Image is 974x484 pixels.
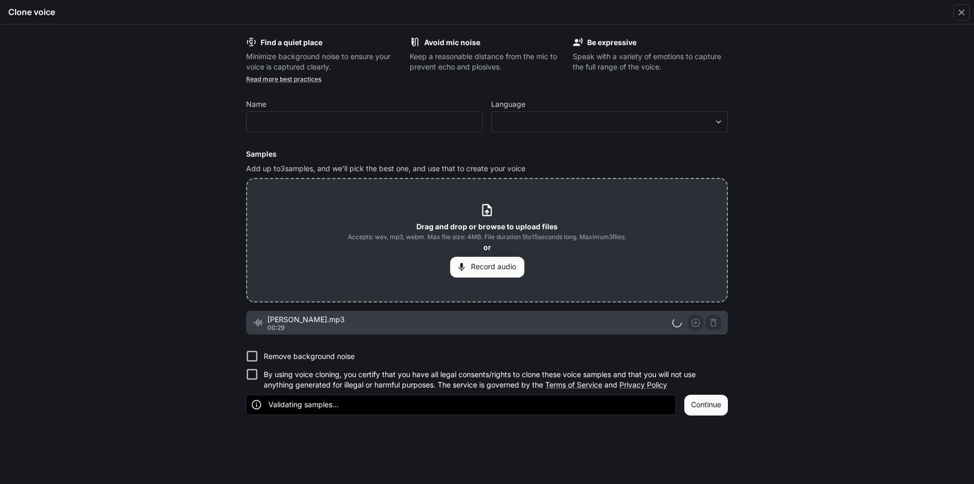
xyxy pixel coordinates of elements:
[573,51,728,72] p: Speak with a variety of emotions to capture the full range of the voice.
[267,314,672,325] span: [PERSON_NAME].mp3
[246,75,321,83] a: Read more best practices
[264,369,720,390] p: By using voice cloning, you certify that you have all legal consents/rights to clone these voice ...
[483,243,491,252] b: or
[264,351,355,362] p: Remove background noise
[684,395,728,416] button: Continue
[587,38,637,47] b: Be expressive
[246,149,728,159] h6: Samples
[492,117,727,127] div: ​
[491,101,525,108] p: Language
[416,222,558,231] b: Drag and drop or browse to upload files
[246,51,401,72] p: Minimize background noise to ensure your voice is captured clearly.
[410,51,565,72] p: Keep a reasonable distance from the mic to prevent echo and plosives.
[8,6,55,18] h5: Clone voice
[348,232,626,242] span: Accepts: wav, mp3, webm. Max file size: 4MB. File duration 5 to 15 seconds long. Maximum 3 files.
[267,325,672,331] p: 00:29
[619,380,667,389] a: Privacy Policy
[450,257,524,278] button: Record audio
[268,395,339,414] div: Validating samples...
[261,38,322,47] b: Find a quiet place
[246,101,266,108] p: Name
[246,163,728,174] p: Add up to 3 samples, and we'll pick the best one, and use that to create your voice
[545,380,602,389] a: Terms of Service
[424,38,480,47] b: Avoid mic noise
